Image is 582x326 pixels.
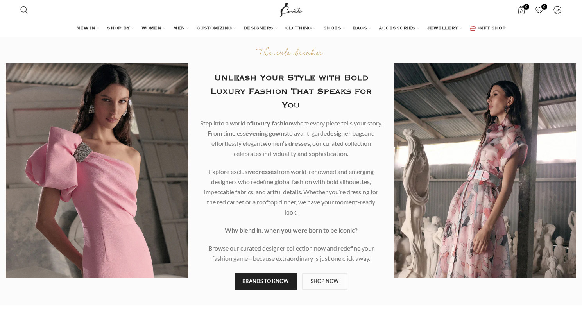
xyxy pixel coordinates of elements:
p: The rule breaker [200,48,382,59]
span: CUSTOMIZING [197,25,232,32]
p: Browse our curated designer collection now and redefine your fashion game—because extraordinary i... [200,243,382,263]
b: luxury fashion [252,119,292,127]
span: GIFT SHOP [478,25,506,32]
img: GiftBag [470,26,476,31]
a: GIFT SHOP [470,21,506,36]
span: DESIGNERS [244,25,274,32]
span: JEWELLERY [427,25,458,32]
a: BRANDS TO KNOW [235,273,297,290]
span: SHOES [323,25,341,32]
a: 0 [532,2,548,18]
span: WOMEN [141,25,161,32]
a: BAGS [353,21,371,36]
a: MEN [173,21,189,36]
div: My Wishlist [532,2,548,18]
h2: Unleash Your Style with Bold Luxury Fashion That Speaks for You [200,71,382,112]
b: evening gowns [245,129,287,137]
span: SHOP BY [107,25,130,32]
span: 0 [541,4,547,10]
b: women’s dresses [263,140,310,147]
b: dresses [255,168,277,175]
a: 0 [514,2,530,18]
a: JEWELLERY [427,21,462,36]
span: NEW IN [76,25,95,32]
p: Step into a world of where every piece tells your story. From timeless to avant-garde and effortl... [200,118,382,159]
div: Main navigation [16,21,566,36]
a: Search [16,2,32,18]
p: Explore exclusive from world-renowned and emerging designers who redefine global fashion with bol... [200,167,382,217]
a: CUSTOMIZING [197,21,236,36]
a: ACCESSORIES [379,21,419,36]
span: BAGS [353,25,367,32]
a: SHOES [323,21,345,36]
a: SHOP NOW [302,273,347,290]
span: MEN [173,25,185,32]
a: Site logo [278,6,304,13]
a: DESIGNERS [244,21,278,36]
a: NEW IN [76,21,99,36]
span: 0 [523,4,529,10]
a: WOMEN [141,21,165,36]
a: SHOP BY [107,21,134,36]
span: ACCESSORIES [379,25,415,32]
a: CLOTHING [285,21,315,36]
span: CLOTHING [285,25,312,32]
strong: Why blend in, when you were born to be iconic? [225,226,358,234]
b: designer bags [327,129,365,137]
